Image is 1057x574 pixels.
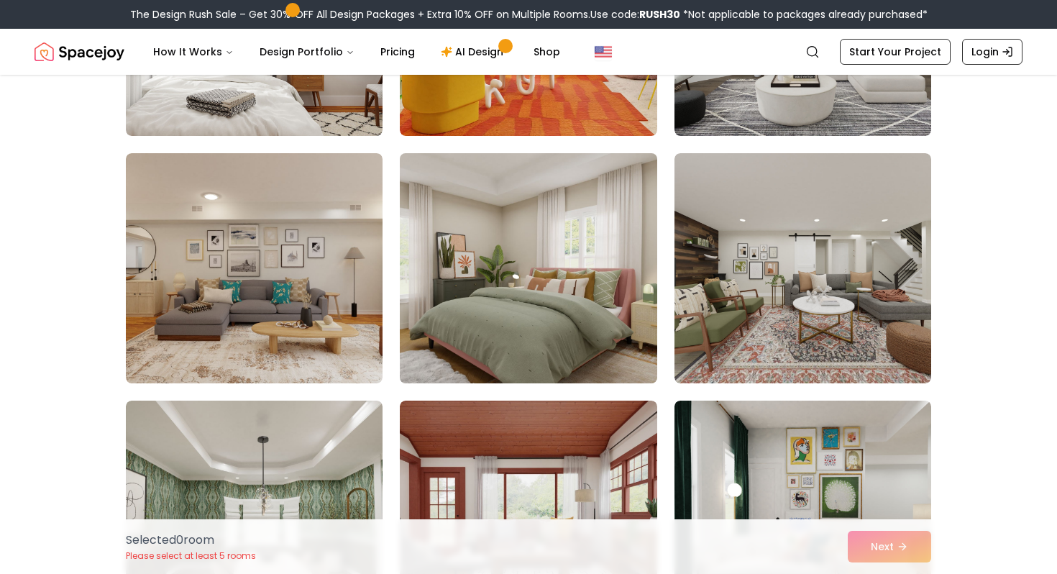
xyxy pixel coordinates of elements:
[130,7,928,22] div: The Design Rush Sale – Get 30% OFF All Design Packages + Extra 10% OFF on Multiple Rooms.
[126,153,383,383] img: Room room-52
[840,39,951,65] a: Start Your Project
[590,7,680,22] span: Use code:
[369,37,426,66] a: Pricing
[35,37,124,66] a: Spacejoy
[674,153,931,383] img: Room room-54
[142,37,572,66] nav: Main
[429,37,519,66] a: AI Design
[595,43,612,60] img: United States
[680,7,928,22] span: *Not applicable to packages already purchased*
[248,37,366,66] button: Design Portfolio
[142,37,245,66] button: How It Works
[393,147,663,389] img: Room room-53
[126,532,256,549] p: Selected 0 room
[126,550,256,562] p: Please select at least 5 rooms
[522,37,572,66] a: Shop
[35,29,1022,75] nav: Global
[35,37,124,66] img: Spacejoy Logo
[962,39,1022,65] a: Login
[639,7,680,22] b: RUSH30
